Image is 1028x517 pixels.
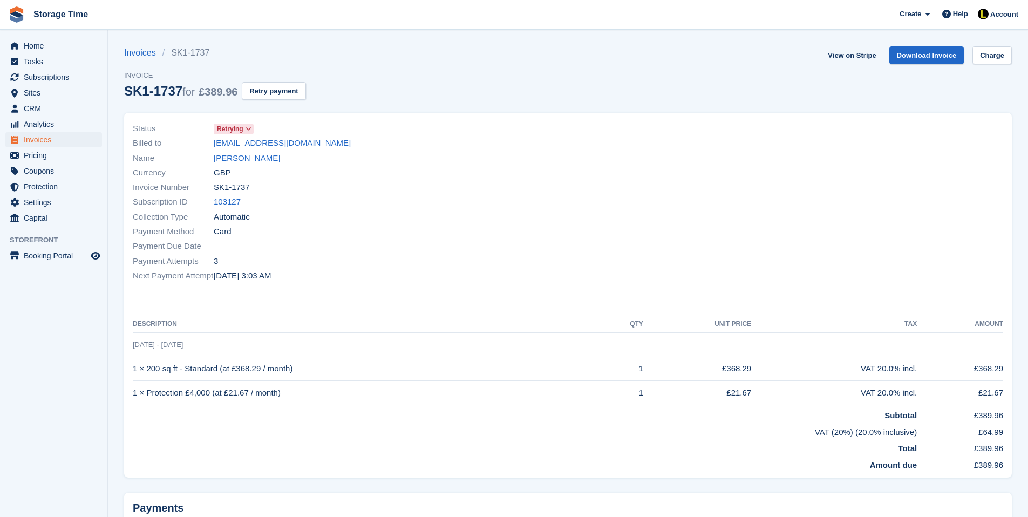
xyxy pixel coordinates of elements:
a: Invoices [124,46,162,59]
span: Invoice [124,70,306,81]
span: Payment Due Date [133,240,214,253]
span: Currency [133,167,214,179]
a: menu [5,85,102,100]
td: £21.67 [643,381,751,405]
img: stora-icon-8386f47178a22dfd0bd8f6a31ec36ba5ce8667c1dd55bd0f319d3a0aa187defe.svg [9,6,25,23]
span: SK1-1737 [214,181,250,194]
a: menu [5,117,102,132]
span: 3 [214,255,218,268]
th: Amount [917,316,1003,333]
td: VAT (20%) (20.0% inclusive) [133,422,917,439]
span: Payment Method [133,226,214,238]
td: £389.96 [917,455,1003,472]
span: Coupons [24,164,88,179]
span: Card [214,226,232,238]
span: Storefront [10,235,107,246]
div: VAT 20.0% incl. [751,387,917,399]
span: Subscriptions [24,70,88,85]
td: £389.96 [917,405,1003,422]
td: £368.29 [643,357,751,381]
span: Create [900,9,921,19]
nav: breadcrumbs [124,46,306,59]
span: £389.96 [199,86,237,98]
a: menu [5,195,102,210]
span: for [182,86,195,98]
a: menu [5,210,102,226]
img: Laaibah Sarwar [978,9,989,19]
strong: Total [898,444,917,453]
td: 1 [604,357,643,381]
a: [EMAIL_ADDRESS][DOMAIN_NAME] [214,137,351,149]
a: Download Invoice [889,46,964,64]
span: Subscription ID [133,196,214,208]
div: VAT 20.0% incl. [751,363,917,375]
a: menu [5,132,102,147]
strong: Subtotal [884,411,917,420]
a: menu [5,179,102,194]
a: menu [5,70,102,85]
a: Storage Time [29,5,92,23]
span: Help [953,9,968,19]
a: Retrying [214,123,254,135]
td: 1 × Protection £4,000 (at £21.67 / month) [133,381,604,405]
a: 103127 [214,196,241,208]
a: Charge [972,46,1012,64]
span: Home [24,38,88,53]
span: Collection Type [133,211,214,223]
span: Next Payment Attempt [133,270,214,282]
span: CRM [24,101,88,116]
td: £368.29 [917,357,1003,381]
a: menu [5,101,102,116]
td: £64.99 [917,422,1003,439]
td: £21.67 [917,381,1003,405]
a: [PERSON_NAME] [214,152,280,165]
span: Settings [24,195,88,210]
span: Name [133,152,214,165]
a: menu [5,38,102,53]
span: Sites [24,85,88,100]
span: Protection [24,179,88,194]
h2: Payments [133,501,1003,515]
a: Preview store [89,249,102,262]
span: Analytics [24,117,88,132]
a: menu [5,164,102,179]
span: Billed to [133,137,214,149]
span: Account [990,9,1018,20]
span: Retrying [217,124,243,134]
a: menu [5,148,102,163]
span: Tasks [24,54,88,69]
a: menu [5,248,102,263]
span: Capital [24,210,88,226]
span: Invoice Number [133,181,214,194]
td: 1 × 200 sq ft - Standard (at £368.29 / month) [133,357,604,381]
span: Automatic [214,211,250,223]
th: QTY [604,316,643,333]
td: 1 [604,381,643,405]
span: Pricing [24,148,88,163]
time: 2025-09-03 02:03:04 UTC [214,270,271,282]
span: Booking Portal [24,248,88,263]
button: Retry payment [242,82,305,100]
span: Payment Attempts [133,255,214,268]
span: Invoices [24,132,88,147]
span: [DATE] - [DATE] [133,341,183,349]
div: SK1-1737 [124,84,237,98]
span: Status [133,123,214,135]
td: £389.96 [917,438,1003,455]
span: GBP [214,167,231,179]
th: Description [133,316,604,333]
th: Tax [751,316,917,333]
a: View on Stripe [823,46,880,64]
th: Unit Price [643,316,751,333]
a: menu [5,54,102,69]
strong: Amount due [870,460,917,470]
